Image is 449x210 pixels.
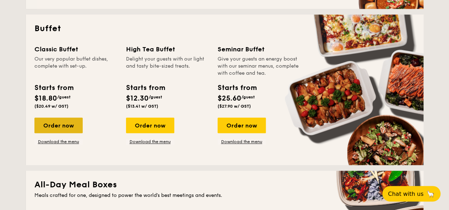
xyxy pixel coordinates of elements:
[218,56,301,77] div: Give your guests an energy boost with our seminar menus, complete with coffee and tea.
[126,44,209,54] div: High Tea Buffet
[34,192,415,199] div: Meals crafted for one, designed to power the world's best meetings and events.
[426,190,435,198] span: 🦙
[34,94,57,103] span: $18.80
[218,118,266,133] div: Order now
[388,191,423,197] span: Chat with us
[218,139,266,144] a: Download the menu
[149,95,162,100] span: /guest
[126,104,158,109] span: ($13.41 w/ GST)
[34,104,69,109] span: ($20.49 w/ GST)
[241,95,255,100] span: /guest
[126,118,174,133] div: Order now
[126,139,174,144] a: Download the menu
[218,83,256,93] div: Starts from
[34,139,83,144] a: Download the menu
[218,104,251,109] span: ($27.90 w/ GST)
[218,44,301,54] div: Seminar Buffet
[126,56,209,77] div: Delight your guests with our light and tasty bite-sized treats.
[57,95,71,100] span: /guest
[34,83,73,93] div: Starts from
[34,44,117,54] div: Classic Buffet
[126,94,149,103] span: $12.30
[34,56,117,77] div: Our very popular buffet dishes, complete with set-up.
[34,118,83,133] div: Order now
[218,94,241,103] span: $25.60
[382,186,440,202] button: Chat with us🦙
[34,179,415,191] h2: All-Day Meal Boxes
[34,23,415,34] h2: Buffet
[126,83,165,93] div: Starts from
